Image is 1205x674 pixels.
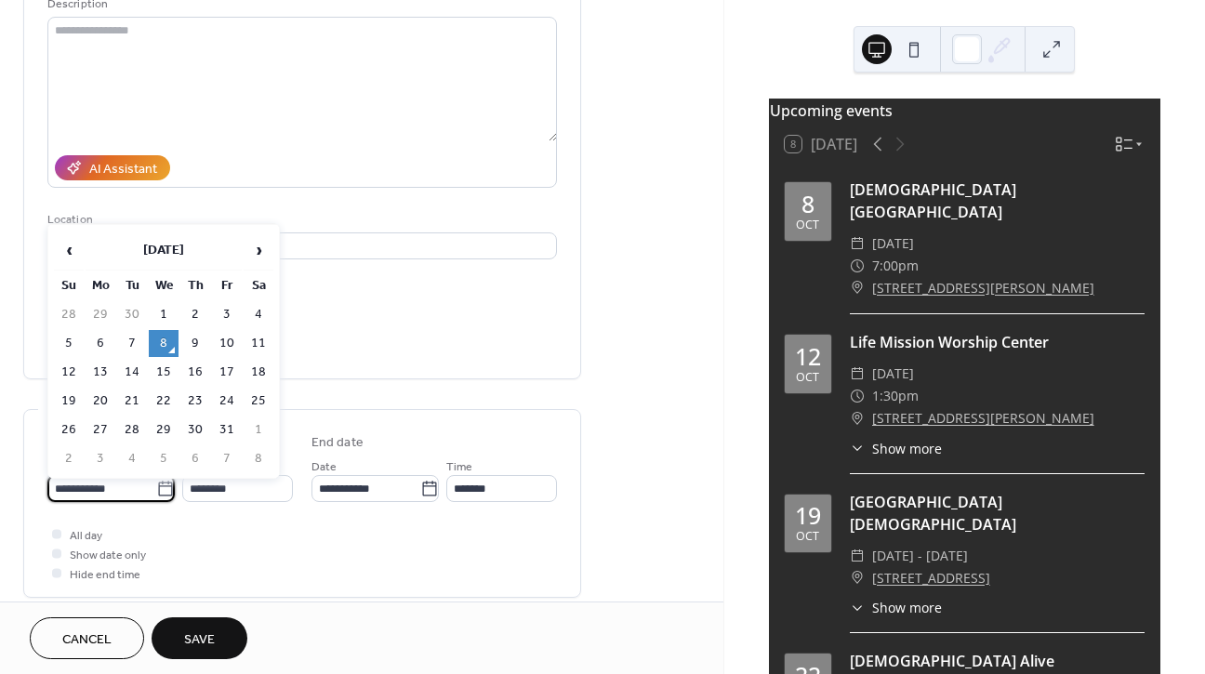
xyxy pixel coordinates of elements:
div: 12 [795,345,821,368]
td: 6 [86,330,115,357]
div: [GEOGRAPHIC_DATA][DEMOGRAPHIC_DATA] [850,491,1145,535]
td: 26 [54,416,84,443]
td: 7 [117,330,147,357]
td: 5 [54,330,84,357]
div: 8 [801,192,814,216]
div: ​ [850,232,865,255]
span: 1:30pm [872,385,919,407]
a: [STREET_ADDRESS][PERSON_NAME] [872,407,1094,430]
div: ​ [850,363,865,385]
button: AI Assistant [55,155,170,180]
td: 1 [244,416,273,443]
span: › [245,231,272,269]
td: 6 [180,445,210,472]
td: 12 [54,359,84,386]
th: We [149,272,179,299]
span: Cancel [62,630,112,650]
div: Upcoming events [770,99,1159,122]
div: Oct [796,372,819,384]
td: 2 [54,445,84,472]
td: 22 [149,388,179,415]
td: 1 [149,301,179,328]
td: 15 [149,359,179,386]
div: Oct [796,219,819,231]
span: [DATE] [872,363,914,385]
td: 24 [212,388,242,415]
td: 18 [244,359,273,386]
span: Time [446,457,472,477]
td: 29 [149,416,179,443]
td: 11 [244,330,273,357]
td: 4 [117,445,147,472]
span: Show date only [70,546,146,565]
td: 21 [117,388,147,415]
td: 3 [86,445,115,472]
td: 5 [149,445,179,472]
div: ​ [850,407,865,430]
td: 9 [180,330,210,357]
span: [DATE] - [DATE] [872,545,968,567]
a: [STREET_ADDRESS] [872,567,990,589]
td: 25 [244,388,273,415]
div: ​ [850,545,865,567]
button: ​Show more [850,439,942,458]
div: Life Mission Worship Center [850,331,1145,353]
div: End date [311,433,364,453]
td: 8 [244,445,273,472]
button: Cancel [30,617,144,659]
th: Tu [117,272,147,299]
td: 16 [180,359,210,386]
span: Show more [872,598,942,617]
td: 7 [212,445,242,472]
td: 28 [117,416,147,443]
span: ‹ [55,231,83,269]
td: 3 [212,301,242,328]
td: 13 [86,359,115,386]
a: [STREET_ADDRESS][PERSON_NAME] [872,277,1094,299]
button: Save [152,617,247,659]
span: Save [184,630,215,650]
button: ​Show more [850,598,942,617]
div: ​ [850,598,865,617]
span: Date [311,457,337,477]
td: 17 [212,359,242,386]
span: [DATE] [872,232,914,255]
th: Fr [212,272,242,299]
td: 2 [180,301,210,328]
th: Sa [244,272,273,299]
th: Th [180,272,210,299]
td: 23 [180,388,210,415]
div: [DEMOGRAPHIC_DATA][GEOGRAPHIC_DATA] [850,178,1145,223]
span: Show more [872,439,942,458]
td: 14 [117,359,147,386]
div: ​ [850,255,865,277]
div: Oct [796,531,819,543]
td: 31 [212,416,242,443]
th: Mo [86,272,115,299]
div: ​ [850,277,865,299]
div: Location [47,210,553,230]
th: Su [54,272,84,299]
td: 29 [86,301,115,328]
div: [DEMOGRAPHIC_DATA] Alive [850,650,1145,672]
span: Hide end time [70,565,140,585]
span: All day [70,526,102,546]
td: 27 [86,416,115,443]
td: 8 [149,330,179,357]
th: [DATE] [86,231,242,271]
div: AI Assistant [89,160,157,179]
div: ​ [850,439,865,458]
div: ​ [850,385,865,407]
td: 20 [86,388,115,415]
td: 19 [54,388,84,415]
td: 30 [180,416,210,443]
td: 28 [54,301,84,328]
td: 4 [244,301,273,328]
div: 19 [795,504,821,527]
div: ​ [850,567,865,589]
td: 10 [212,330,242,357]
td: 30 [117,301,147,328]
span: 7:00pm [872,255,919,277]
